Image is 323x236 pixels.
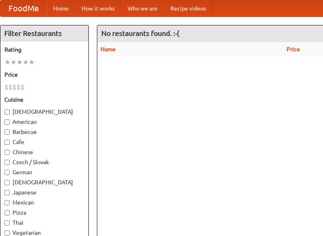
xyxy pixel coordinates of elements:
li: $ [21,83,25,92]
li: ★ [17,58,23,67]
label: [DEMOGRAPHIC_DATA] [4,178,84,186]
li: $ [4,83,8,92]
h4: Filter Restaurants [0,25,88,42]
label: Cafe [4,138,84,146]
li: ★ [4,58,10,67]
input: Cafe [4,140,10,145]
li: $ [17,83,21,92]
label: Czech / Slovak [4,158,84,166]
a: Home [47,0,75,17]
h5: Cuisine [4,96,84,104]
label: [DEMOGRAPHIC_DATA] [4,108,84,116]
li: ★ [23,58,29,67]
label: German [4,168,84,176]
h5: Rating [4,46,84,54]
li: ★ [29,58,35,67]
a: Who we are [121,0,164,17]
ng-pluralize: No restaurants found. :-( [101,29,179,37]
a: Name [101,46,115,52]
label: Japanese [4,188,84,196]
li: ★ [10,58,17,67]
label: Thai [4,219,84,227]
a: Price [287,46,300,52]
h5: Price [4,71,84,79]
input: Pizza [4,210,10,215]
input: [DEMOGRAPHIC_DATA] [4,180,10,185]
a: FoodMe [0,0,47,17]
li: $ [13,83,17,92]
input: Mexican [4,200,10,205]
input: Vegetarian [4,230,10,236]
input: Barbecue [4,129,10,135]
input: Czech / Slovak [4,160,10,165]
label: Barbecue [4,128,84,136]
label: Mexican [4,198,84,207]
label: Chinese [4,148,84,156]
input: Chinese [4,150,10,155]
input: American [4,119,10,125]
a: How it works [75,0,121,17]
input: [DEMOGRAPHIC_DATA] [4,109,10,115]
input: Thai [4,220,10,226]
label: Pizza [4,209,84,217]
a: Recipe videos [164,0,212,17]
input: German [4,170,10,175]
li: $ [8,83,13,92]
label: American [4,118,84,126]
input: Japanese [4,190,10,195]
